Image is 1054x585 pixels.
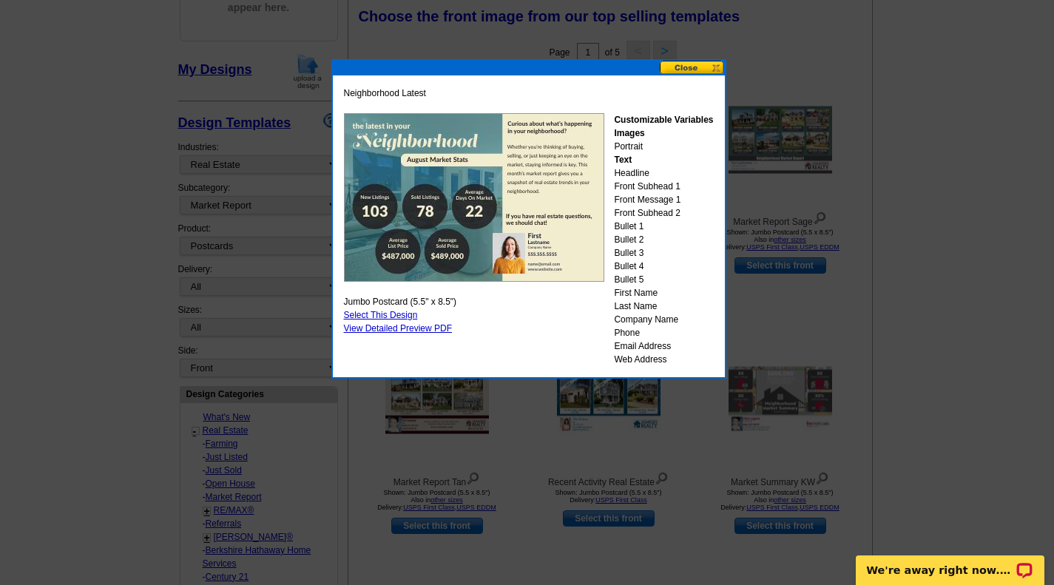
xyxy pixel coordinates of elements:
a: View Detailed Preview PDF [344,323,453,334]
strong: Customizable Variables [614,115,713,125]
iframe: LiveChat chat widget [846,538,1054,585]
strong: Images [614,128,644,138]
span: Jumbo Postcard (5.5" x 8.5") [344,295,457,308]
strong: Text [614,155,632,165]
span: Neighborhood Latest [344,87,426,100]
img: GENPJF_LatestNeighborhood_All.jpg [344,113,604,282]
a: Select This Design [344,310,418,320]
div: Portrait Headline Front Subhead 1 Front Message 1 Front Subhead 2 Bullet 1 Bullet 2 Bullet 3 Bull... [614,113,713,366]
